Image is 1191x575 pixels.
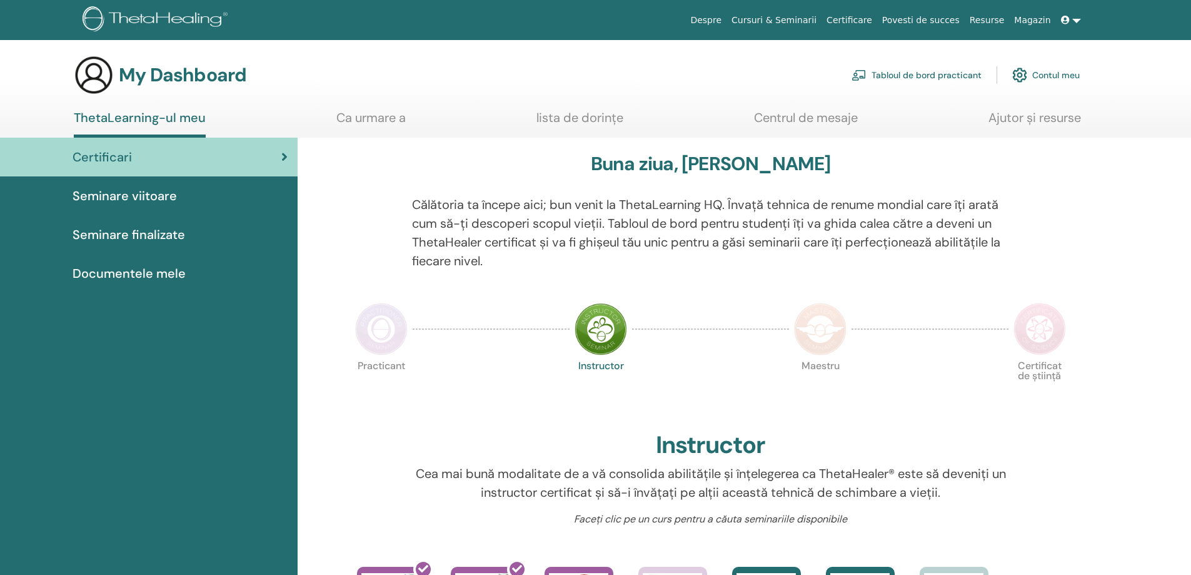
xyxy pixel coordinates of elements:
a: Ajutor și resurse [988,110,1081,135]
a: Centrul de mesaje [754,110,858,135]
p: Faceți clic pe un curs pentru a căuta seminariile disponibile [412,512,1009,527]
p: Certificat de știință [1013,361,1066,414]
span: Certificari [73,148,132,166]
a: ThetaLearning-ul meu [74,110,206,138]
span: Documentele mele [73,264,186,283]
p: Instructor [575,361,627,414]
p: Cea mai bună modalitate de a vă consolida abilitățile și înțelegerea ca ThetaHealer® este să deve... [412,464,1009,502]
span: Seminare viitoare [73,186,177,205]
a: Contul meu [1012,61,1080,89]
span: Seminare finalizate [73,225,185,244]
a: Resurse [965,9,1010,32]
a: Cursuri & Seminarii [726,9,822,32]
img: Master [794,303,847,355]
h2: Instructor [656,431,765,460]
a: Despre [685,9,726,32]
img: cog.svg [1012,64,1027,86]
img: chalkboard-teacher.svg [852,69,867,81]
img: Instructor [575,303,627,355]
img: logo.png [83,6,232,34]
a: Magazin [1009,9,1055,32]
p: Călătoria ta începe aici; bun venit la ThetaLearning HQ. Învață tehnica de renume mondial care îț... [412,195,1009,270]
a: Ca urmare a [336,110,406,135]
img: generic-user-icon.jpg [74,55,114,95]
a: Povesti de succes [877,9,965,32]
img: Certificate of Science [1013,303,1066,355]
a: lista de dorințe [536,110,623,135]
img: Practitioner [355,303,408,355]
a: Tabloul de bord practicant [852,61,982,89]
p: Maestru [794,361,847,414]
h3: Buna ziua, [PERSON_NAME] [591,153,831,175]
p: Practicant [355,361,408,414]
h3: My Dashboard [119,64,246,86]
a: Certificare [822,9,877,32]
